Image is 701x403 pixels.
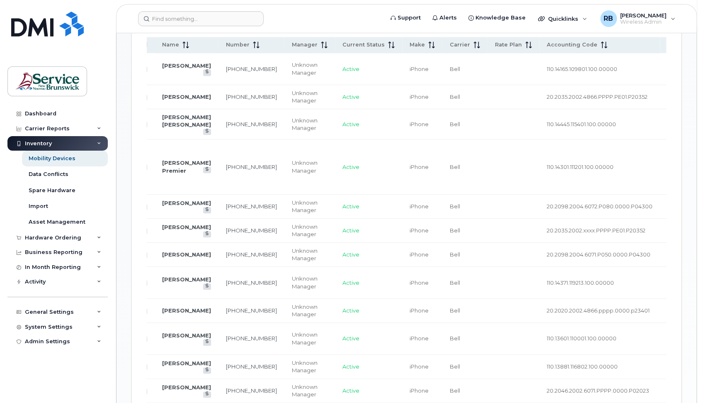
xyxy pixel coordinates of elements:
span: Support [398,14,421,22]
span: Bell [450,387,460,394]
a: View Last Bill [203,207,211,213]
span: Accounting Code [547,41,597,49]
span: Bell [450,164,460,170]
span: Active [342,387,359,394]
span: Make [410,41,425,49]
a: [PHONE_NUMBER] [226,66,277,72]
span: 110.13601.110001.100.00000 [547,335,616,342]
div: Unknown Manager [292,303,327,318]
span: Active [342,203,359,210]
a: View Last Bill [203,167,211,173]
a: [PERSON_NAME] [PERSON_NAME] [162,114,211,128]
input: Find something... [138,11,264,26]
span: iPhone [410,66,429,72]
span: Active [342,121,359,127]
div: Unknown Manager [292,359,327,374]
span: 20.2020.2002.4866.pppp.0000.p23401 [547,307,650,314]
span: 20.2098.2004.6071.P050.0000.P04300 [547,251,650,258]
div: Unknown Manager [292,223,327,238]
span: 20.2035.2002.4866.PPPP.PE01.P20352 [547,93,648,100]
span: iPhone [410,227,429,234]
span: 110.13881.116802.100.00000 [547,363,618,370]
a: [PHONE_NUMBER] [226,279,277,286]
div: Unknown Manager [292,199,327,214]
span: Active [342,251,359,258]
div: Rob Bright [594,10,681,27]
span: 20.2098.2004.6072.P080.0000.P04300 [547,203,652,210]
a: [PERSON_NAME] [162,276,211,283]
a: [PERSON_NAME] [162,62,211,69]
span: Quicklinks [548,15,578,22]
span: Bell [450,251,460,258]
span: Active [342,335,359,342]
span: [PERSON_NAME] [620,12,667,19]
div: Unknown Manager [292,331,327,346]
a: [PHONE_NUMBER] [226,164,277,170]
a: Alerts [427,10,463,26]
a: [PHONE_NUMBER] [226,203,277,210]
span: Active [342,93,359,100]
div: Unknown Manager [292,383,327,398]
span: Bell [450,203,460,210]
a: [PHONE_NUMBER] [226,307,277,314]
div: Unknown Manager [292,117,327,132]
a: [PHONE_NUMBER] [226,387,277,394]
span: iPhone [410,251,429,258]
span: Bell [450,363,460,370]
a: [PERSON_NAME] [162,384,211,391]
span: iPhone [410,387,429,394]
a: [PERSON_NAME] [162,307,211,314]
span: Current Status [342,41,385,49]
span: Rate Plan [495,41,522,49]
span: Bell [450,66,460,72]
a: [PERSON_NAME] [162,332,211,339]
a: [PERSON_NAME] Premier [162,159,211,174]
span: Bell [450,121,460,127]
span: Active [342,363,359,370]
span: Manager [292,41,318,49]
a: [PERSON_NAME] [162,360,211,366]
span: iPhone [410,363,429,370]
span: Bell [450,335,460,342]
span: Active [342,164,359,170]
span: Active [342,66,359,72]
span: Bell [450,93,460,100]
a: [PERSON_NAME] [162,93,211,100]
a: View Last Bill [203,231,211,237]
a: Support [385,10,427,26]
span: 110.14165.109801.100.00000 [547,66,617,72]
span: iPhone [410,335,429,342]
span: Name [162,41,179,49]
span: Wireless Admin [620,19,667,25]
span: Bell [450,307,460,314]
a: View Last Bill [203,367,211,374]
span: iPhone [410,164,429,170]
span: RB [604,14,613,24]
a: [PERSON_NAME] [162,200,211,206]
span: Knowledge Base [475,14,526,22]
span: Bell [450,227,460,234]
div: Quicklinks [532,10,593,27]
a: Knowledge Base [463,10,531,26]
a: [PHONE_NUMBER] [226,251,277,258]
span: Active [342,227,359,234]
span: 20.2035.2002.xxxx.PPPP.PE01.P20352 [547,227,645,234]
a: [PHONE_NUMBER] [226,227,277,234]
a: [PHONE_NUMBER] [226,363,277,370]
span: 20.2046.2002.6071.PPPP.0000.P02023 [547,387,649,394]
a: View Last Bill [203,129,211,135]
span: Active [342,307,359,314]
span: iPhone [410,93,429,100]
a: View Last Bill [203,283,211,290]
div: Unknown Manager [292,61,327,76]
span: Bell [450,279,460,286]
a: [PERSON_NAME] [162,224,211,230]
span: iPhone [410,203,429,210]
span: Carrier [450,41,470,49]
div: Unknown Manager [292,89,327,105]
span: Active [342,279,359,286]
a: [PERSON_NAME] [162,251,211,258]
div: Unknown Manager [292,275,327,290]
a: View Last Bill [203,339,211,345]
a: View Last Bill [203,391,211,398]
